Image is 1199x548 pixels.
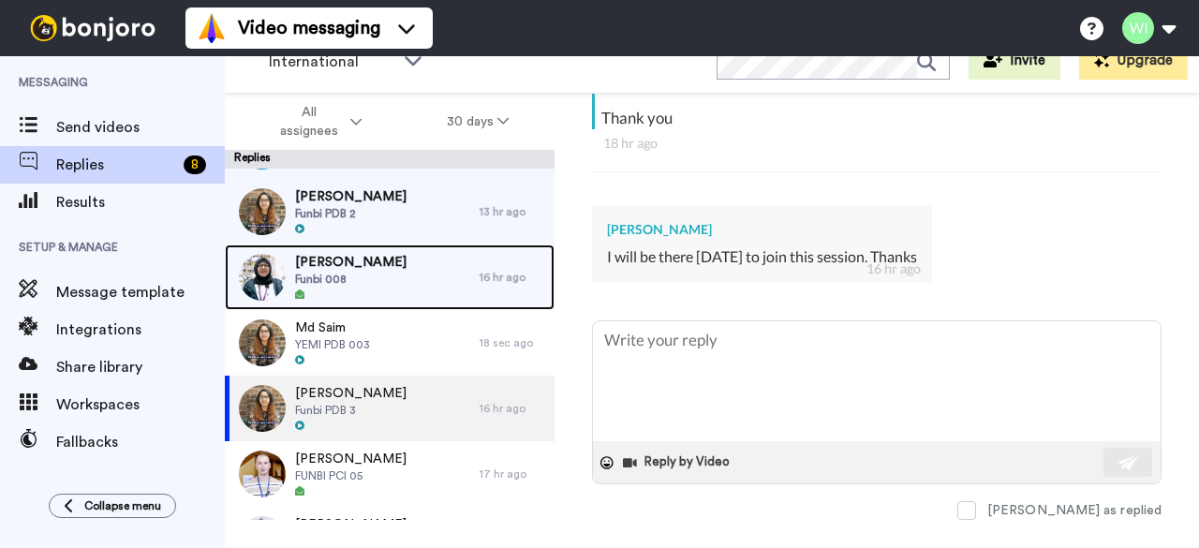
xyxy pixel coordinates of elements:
[607,246,917,268] div: I will be there [DATE] to join this session. Thanks
[480,270,545,285] div: 16 hr ago
[56,318,225,341] span: Integrations
[229,96,405,148] button: All assignees
[295,253,407,272] span: [PERSON_NAME]
[239,319,286,366] img: c3229265-64a6-4e09-8f58-3e66b5bc0cf5-thumb.jpg
[225,244,555,310] a: [PERSON_NAME]Funbi 00816 hr ago
[239,451,286,497] img: c09c68b7-9708-48cd-a98b-e626f11a0c1e-thumb.jpg
[197,13,227,43] img: vm-color.svg
[56,191,225,214] span: Results
[480,335,545,350] div: 18 sec ago
[56,154,176,176] span: Replies
[84,498,161,513] span: Collapse menu
[969,42,1060,80] button: Invite
[225,150,555,169] div: Replies
[239,385,286,432] img: 5d44d579-8857-467c-964f-7684aa52eaf1-thumb.jpg
[184,156,206,174] div: 8
[987,501,1162,520] div: [PERSON_NAME] as replied
[295,272,407,287] span: Funbi 008
[603,134,1150,153] div: 18 hr ago
[56,393,225,416] span: Workspaces
[295,384,407,403] span: [PERSON_NAME]
[607,220,917,239] div: [PERSON_NAME]
[271,103,347,141] span: All assignees
[56,356,225,378] span: Share library
[295,187,407,206] span: [PERSON_NAME]
[480,204,545,219] div: 13 hr ago
[56,431,225,453] span: Fallbacks
[866,259,921,278] div: 16 hr ago
[269,51,394,73] span: International
[239,188,286,235] img: af7d3279-888b-4a69-a287-6b44ac959129-thumb.jpg
[295,450,407,468] span: [PERSON_NAME]
[225,441,555,507] a: [PERSON_NAME]FUNBI PCI 0517 hr ago
[238,15,380,41] span: Video messaging
[225,179,555,244] a: [PERSON_NAME]Funbi PDB 213 hr ago
[295,468,407,483] span: FUNBI PCI 05
[295,206,407,221] span: Funbi PDB 2
[225,376,555,441] a: [PERSON_NAME]Funbi PDB 316 hr ago
[295,318,370,337] span: Md Saim
[295,515,407,534] span: [PERSON_NAME]
[225,310,555,376] a: Md SaimYEMI PDB 00318 sec ago
[56,116,225,139] span: Send videos
[1079,42,1188,80] button: Upgrade
[49,494,176,518] button: Collapse menu
[295,403,407,418] span: Funbi PDB 3
[1118,455,1139,470] img: send-white.svg
[295,337,370,352] span: YEMI PDB 003
[405,105,552,139] button: 30 days
[480,467,545,481] div: 17 hr ago
[621,449,735,477] button: Reply by Video
[239,254,286,301] img: 46da0128-3f39-4863-8f80-8c1b6129621d-thumb.jpg
[22,15,163,41] img: bj-logo-header-white.svg
[480,401,545,416] div: 16 hr ago
[56,281,225,304] span: Message template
